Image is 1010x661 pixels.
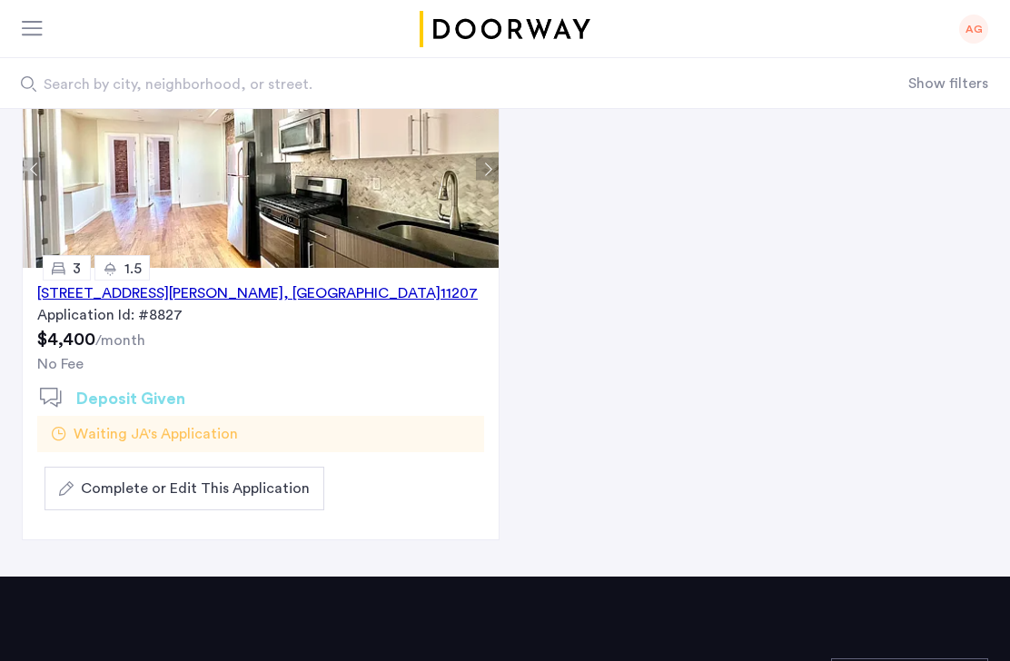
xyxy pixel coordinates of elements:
span: , [GEOGRAPHIC_DATA] [283,286,441,301]
button: button [45,467,324,510]
h2: Deposit Given [76,387,185,411]
img: Apartment photo [23,70,499,268]
span: 3 [73,261,81,276]
span: Complete or Edit This Application [81,478,310,499]
div: AG [959,15,988,44]
button: Previous apartment [23,158,45,181]
span: Waiting JA's Application [74,423,238,445]
div: [STREET_ADDRESS][PERSON_NAME] 11207 [37,282,478,304]
div: Application Id: #8827 [37,304,484,326]
span: $4,400 [37,330,95,349]
button: Next apartment [476,158,499,181]
span: Search by city, neighborhood, or street. [44,74,770,95]
a: Cazamio logo [416,11,594,47]
sub: /month [95,333,145,348]
button: Show or hide filters [908,73,988,94]
span: No Fee [37,357,84,371]
img: logo [416,11,594,47]
span: 1.5 [124,261,142,276]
